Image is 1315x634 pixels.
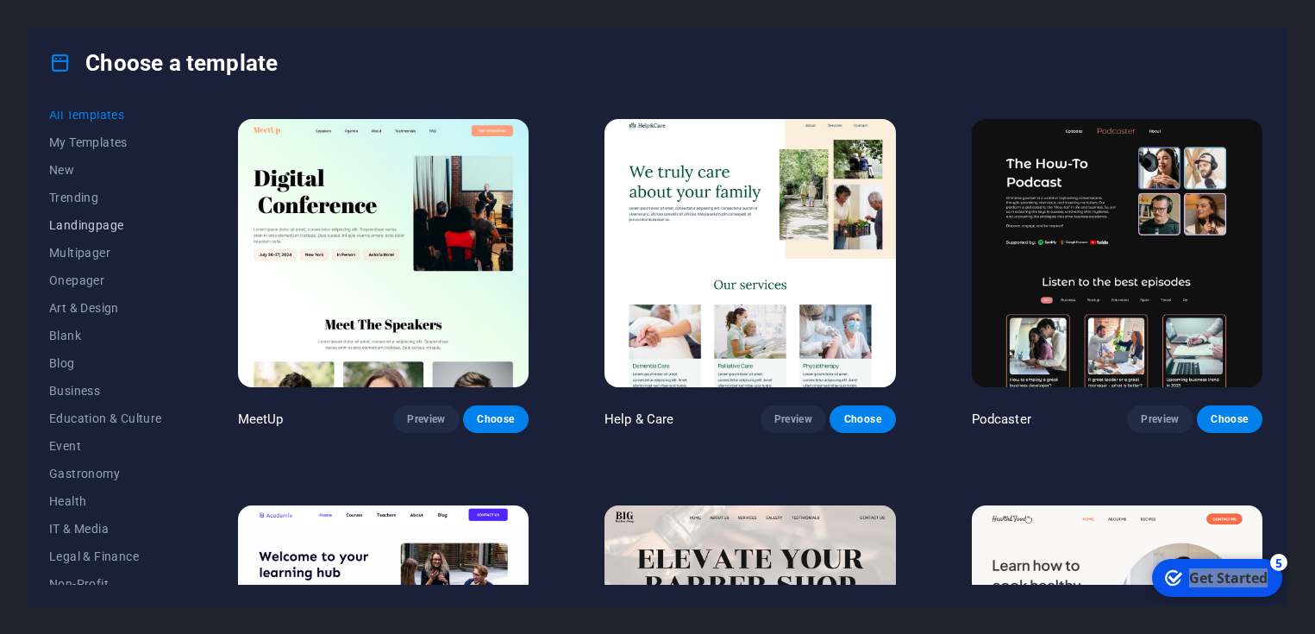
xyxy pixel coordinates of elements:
[49,467,162,480] span: Gastronomy
[477,412,515,426] span: Choose
[1197,405,1262,433] button: Choose
[49,411,162,425] span: Education & Culture
[49,494,162,508] span: Health
[49,191,162,204] span: Trending
[774,412,812,426] span: Preview
[604,119,895,387] img: Help & Care
[49,101,162,129] button: All Templates
[1127,405,1193,433] button: Preview
[49,211,162,239] button: Landingpage
[49,49,278,77] h4: Choose a template
[49,384,162,398] span: Business
[49,163,162,177] span: New
[49,570,162,598] button: Non-Profit
[128,2,145,19] div: 5
[49,377,162,405] button: Business
[604,411,674,428] p: Help & Care
[49,356,162,370] span: Blog
[972,411,1031,428] p: Podcaster
[463,405,529,433] button: Choose
[407,412,445,426] span: Preview
[49,273,162,287] span: Onepager
[49,184,162,211] button: Trending
[49,549,162,563] span: Legal & Finance
[761,405,826,433] button: Preview
[393,405,459,433] button: Preview
[47,16,125,35] div: Get Started
[9,7,140,45] div: Get Started 5 items remaining, 0% complete
[238,411,284,428] p: MeetUp
[49,322,162,349] button: Blank
[49,487,162,515] button: Health
[49,329,162,342] span: Blank
[49,577,162,591] span: Non-Profit
[49,267,162,294] button: Onepager
[49,460,162,487] button: Gastronomy
[49,135,162,149] span: My Templates
[49,246,162,260] span: Multipager
[1211,412,1249,426] span: Choose
[49,515,162,543] button: IT & Media
[238,119,529,387] img: MeetUp
[49,156,162,184] button: New
[49,439,162,453] span: Event
[49,108,162,122] span: All Templates
[843,412,881,426] span: Choose
[49,294,162,322] button: Art & Design
[1141,412,1179,426] span: Preview
[49,349,162,377] button: Blog
[49,522,162,536] span: IT & Media
[830,405,895,433] button: Choose
[49,129,162,156] button: My Templates
[49,432,162,460] button: Event
[49,405,162,432] button: Education & Culture
[49,239,162,267] button: Multipager
[49,301,162,315] span: Art & Design
[49,218,162,232] span: Landingpage
[49,543,162,570] button: Legal & Finance
[972,119,1262,387] img: Podcaster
